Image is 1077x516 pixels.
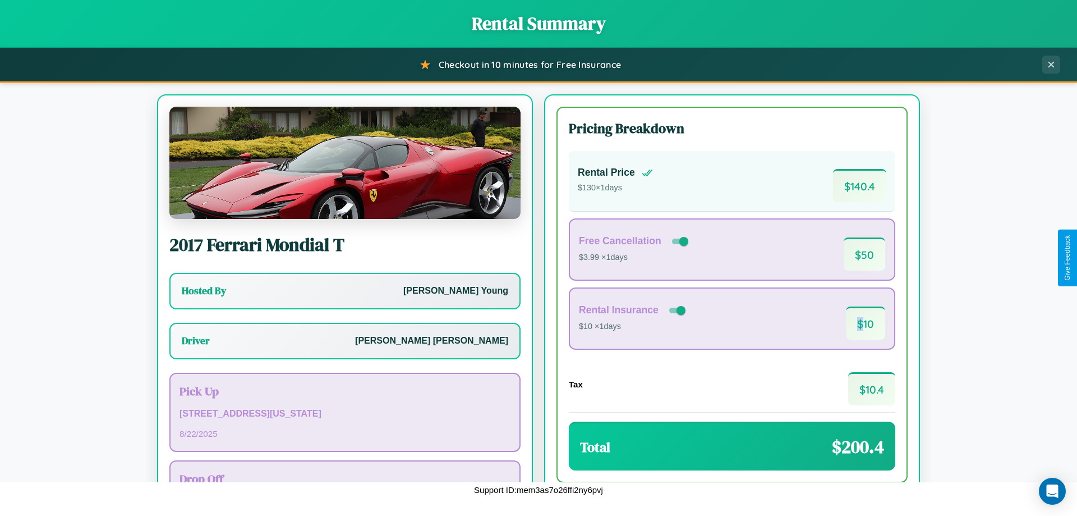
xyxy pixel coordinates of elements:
h3: Total [580,438,610,456]
span: $ 50 [844,238,885,271]
h3: Pick Up [179,383,510,399]
h3: Pricing Breakdown [569,119,895,138]
p: $ 130 × 1 days [578,181,653,195]
p: $10 × 1 days [579,319,688,334]
p: Support ID: mem3as7o26ffi2ny6pvj [474,482,603,497]
span: Checkout in 10 minutes for Free Insurance [439,59,621,70]
h3: Driver [182,334,210,348]
div: Give Feedback [1064,235,1071,281]
h3: Drop Off [179,471,510,487]
p: [PERSON_NAME] [PERSON_NAME] [355,333,508,349]
h4: Rental Price [578,167,635,179]
h4: Tax [569,380,583,389]
h3: Hosted By [182,284,226,298]
p: [PERSON_NAME] Young [403,283,508,299]
img: Ferrari Mondial T [169,107,521,219]
h1: Rental Summary [11,11,1066,36]
span: $ 10.4 [848,372,895,405]
p: $3.99 × 1 days [579,250,691,265]
p: [STREET_ADDRESS][US_STATE] [179,406,510,422]
span: $ 200.4 [832,435,884,459]
span: $ 10 [846,307,885,340]
p: 8 / 22 / 2025 [179,426,510,441]
h4: Free Cancellation [579,235,661,247]
h4: Rental Insurance [579,304,659,316]
div: Open Intercom Messenger [1039,478,1066,505]
h2: 2017 Ferrari Mondial T [169,232,521,257]
span: $ 140.4 [833,169,886,202]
